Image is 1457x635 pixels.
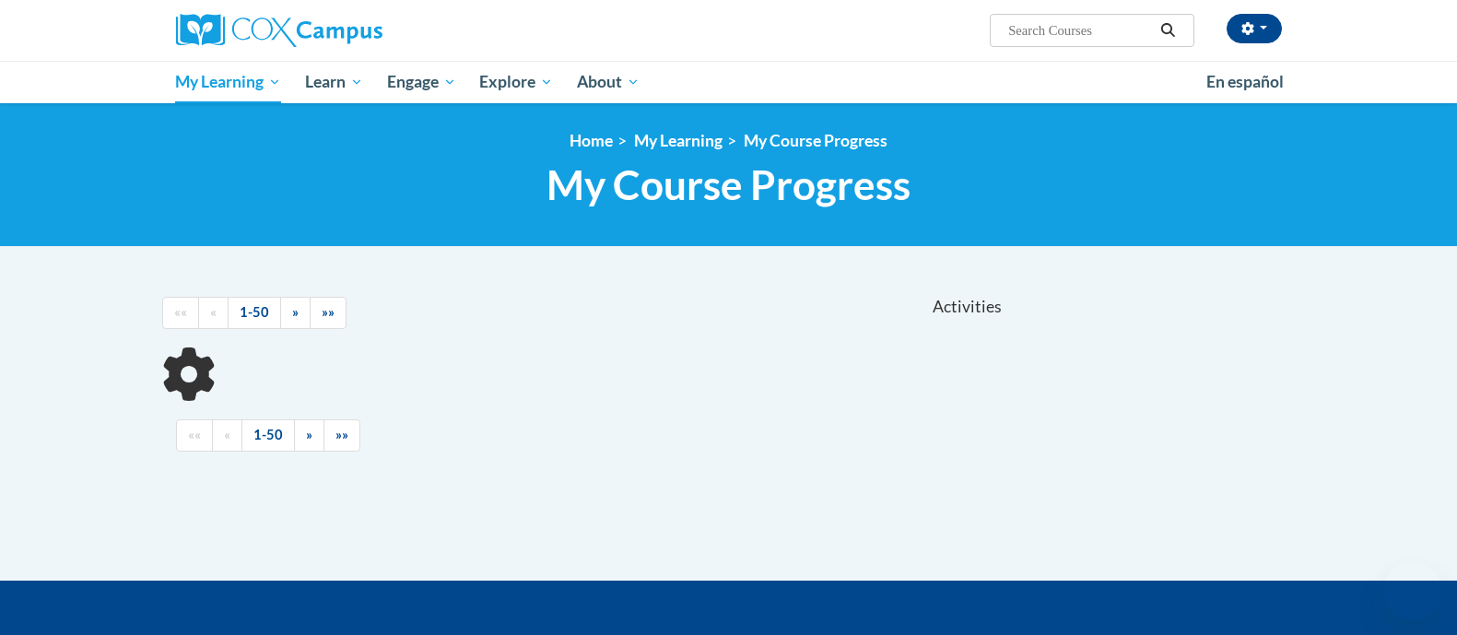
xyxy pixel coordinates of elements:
[387,71,456,93] span: Engage
[280,297,311,329] a: Next
[310,297,347,329] a: End
[305,71,363,93] span: Learn
[176,14,526,47] a: Cox Campus
[188,427,201,442] span: ««
[1006,19,1154,41] input: Search Courses
[212,419,242,452] a: Previous
[293,61,375,103] a: Learn
[322,304,335,320] span: »»
[933,297,1002,317] span: Activities
[162,297,199,329] a: Begining
[467,61,565,103] a: Explore
[577,71,640,93] span: About
[210,304,217,320] span: «
[164,61,294,103] a: My Learning
[148,61,1310,103] div: Main menu
[335,427,348,442] span: »»
[175,71,281,93] span: My Learning
[241,419,295,452] a: 1-50
[1227,14,1282,43] button: Account Settings
[479,71,553,93] span: Explore
[744,131,887,150] a: My Course Progress
[176,419,213,452] a: Begining
[1154,19,1181,41] button: Search
[375,61,468,103] a: Engage
[1206,72,1284,91] span: En español
[292,304,299,320] span: »
[546,160,911,209] span: My Course Progress
[323,419,360,452] a: End
[228,297,281,329] a: 1-50
[224,427,230,442] span: «
[1383,561,1442,620] iframe: Button to launch messaging window
[570,131,613,150] a: Home
[198,297,229,329] a: Previous
[174,304,187,320] span: ««
[306,427,312,442] span: »
[1194,63,1296,101] a: En español
[634,131,723,150] a: My Learning
[294,419,324,452] a: Next
[565,61,652,103] a: About
[176,14,382,47] img: Cox Campus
